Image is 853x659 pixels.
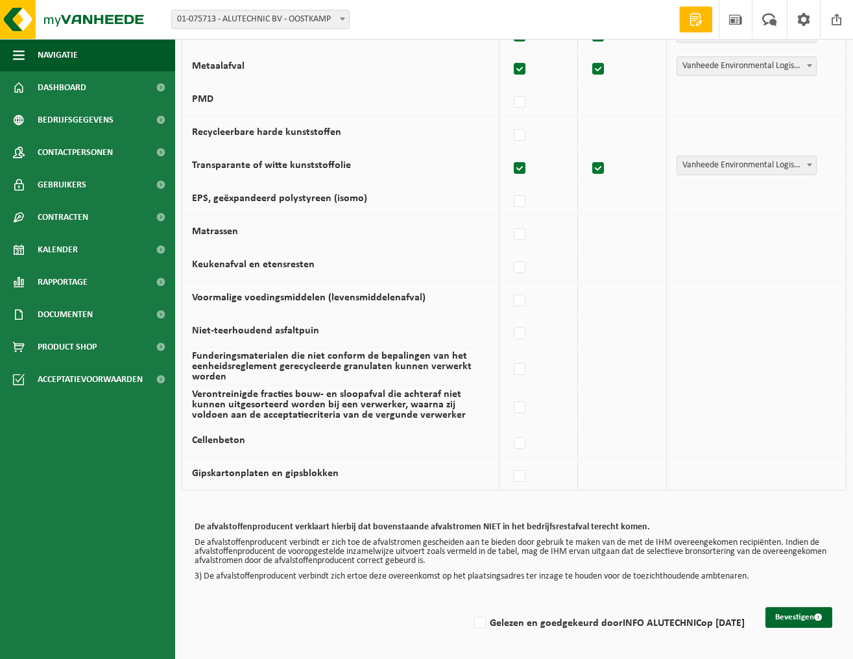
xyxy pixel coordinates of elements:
[192,259,315,270] label: Keukenafval en etensresten
[472,614,745,633] label: Gelezen en goedgekeurd door op [DATE]
[38,169,86,201] span: Gebruikers
[192,326,319,336] label: Niet-teerhoudend asfaltpuin
[38,104,114,136] span: Bedrijfsgegevens
[192,94,213,104] label: PMD
[192,127,341,138] label: Recycleerbare harde kunststoffen
[38,331,97,363] span: Product Shop
[192,160,351,171] label: Transparante of witte kunststoffolie
[171,10,350,29] span: 01-075713 - ALUTECHNIC BV - OOSTKAMP
[192,468,339,479] label: Gipskartonplaten en gipsblokken
[192,389,466,420] label: Verontreinigde fracties bouw- en sloopafval die achteraf niet kunnen uitgesorteerd worden bij een...
[677,156,817,175] span: Vanheede Environmental Logistics
[38,363,143,396] span: Acceptatievoorwaarden
[38,266,88,298] span: Rapportage
[38,234,78,266] span: Kalender
[195,538,834,566] p: De afvalstoffenproducent verbindt er zich toe de afvalstromen gescheiden aan te bieden door gebru...
[192,61,245,71] label: Metaalafval
[38,136,113,169] span: Contactpersonen
[677,57,816,75] span: Vanheede Environmental Logistics
[38,39,78,71] span: Navigatie
[192,351,472,382] label: Funderingsmaterialen die niet conform de bepalingen van het eenheidsreglement gerecycleerde granu...
[192,293,426,303] label: Voormalige voedingsmiddelen (levensmiddelenafval)
[195,522,650,532] b: De afvalstoffenproducent verklaart hierbij dat bovenstaande afvalstromen NIET in het bedrijfsrest...
[677,56,817,76] span: Vanheede Environmental Logistics
[192,226,238,237] label: Matrassen
[192,435,245,446] label: Cellenbeton
[172,10,349,29] span: 01-075713 - ALUTECHNIC BV - OOSTKAMP
[195,572,834,581] p: 3) De afvalstoffenproducent verbindt zich ertoe deze overeenkomst op het plaatsingsadres ter inza...
[677,156,816,174] span: Vanheede Environmental Logistics
[765,607,832,628] button: Bevestigen
[623,618,701,629] strong: INFO ALUTECHNIC
[192,193,367,204] label: EPS, geëxpandeerd polystyreen (isomo)
[38,298,93,331] span: Documenten
[38,201,88,234] span: Contracten
[38,71,86,104] span: Dashboard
